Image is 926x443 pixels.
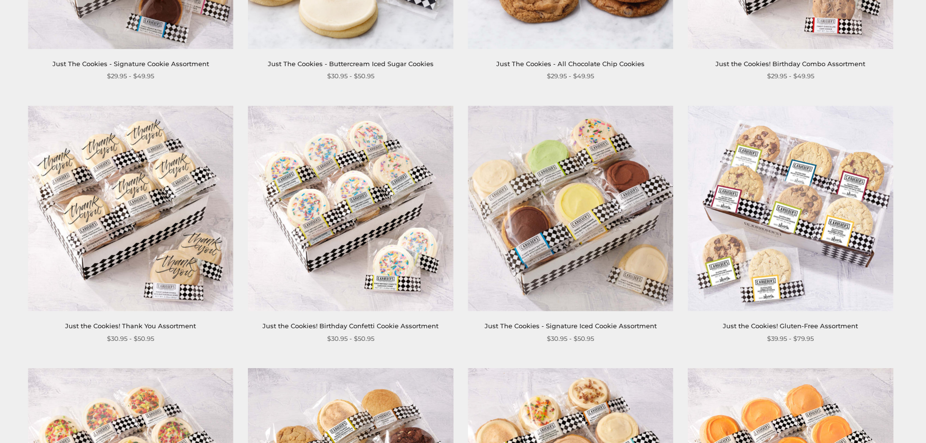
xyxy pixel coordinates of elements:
a: Just the Cookies! Gluten-Free Assortment [723,322,858,330]
img: Just the Cookies! Gluten-Free Assortment [688,106,893,311]
img: Just the Cookies! Thank You Assortment [28,106,233,311]
a: Just the Cookies! Thank You Assortment [65,322,196,330]
a: Just The Cookies - Signature Cookie Assortment [52,60,209,68]
span: $30.95 - $50.95 [107,334,154,344]
a: Just the Cookies! Birthday Confetti Cookie Assortment [262,322,438,330]
a: Just The Cookies - All Chocolate Chip Cookies [496,60,645,68]
span: $39.95 - $79.95 [767,334,814,344]
a: Just the Cookies! Birthday Combo Assortment [716,60,865,68]
a: Just The Cookies - Buttercream Iced Sugar Cookies [268,60,434,68]
span: $30.95 - $50.95 [327,71,374,81]
span: $29.95 - $49.95 [107,71,154,81]
img: Just the Cookies! Birthday Confetti Cookie Assortment [248,106,453,311]
span: $30.95 - $50.95 [327,334,374,344]
a: Just The Cookies - Signature Iced Cookie Assortment [485,322,657,330]
img: Just The Cookies - Signature Iced Cookie Assortment [468,106,673,311]
iframe: Sign Up via Text for Offers [8,406,101,435]
span: $30.95 - $50.95 [547,334,594,344]
span: $29.95 - $49.95 [767,71,814,81]
span: $29.95 - $49.95 [547,71,594,81]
